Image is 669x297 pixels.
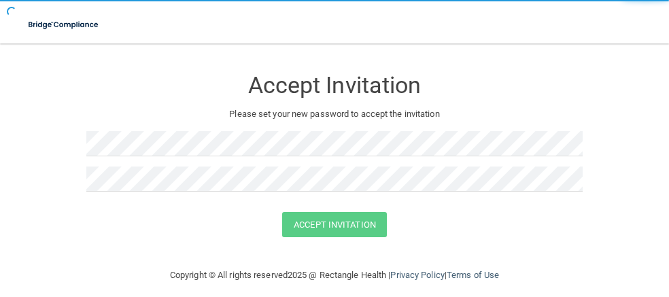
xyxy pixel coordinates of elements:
a: Privacy Policy [390,270,444,280]
p: Please set your new password to accept the invitation [97,106,572,122]
div: Copyright © All rights reserved 2025 @ Rectangle Health | | [86,254,583,297]
h3: Accept Invitation [86,73,583,98]
a: Terms of Use [447,270,499,280]
button: Accept Invitation [282,212,387,237]
img: bridge_compliance_login_screen.278c3ca4.svg [20,11,107,39]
